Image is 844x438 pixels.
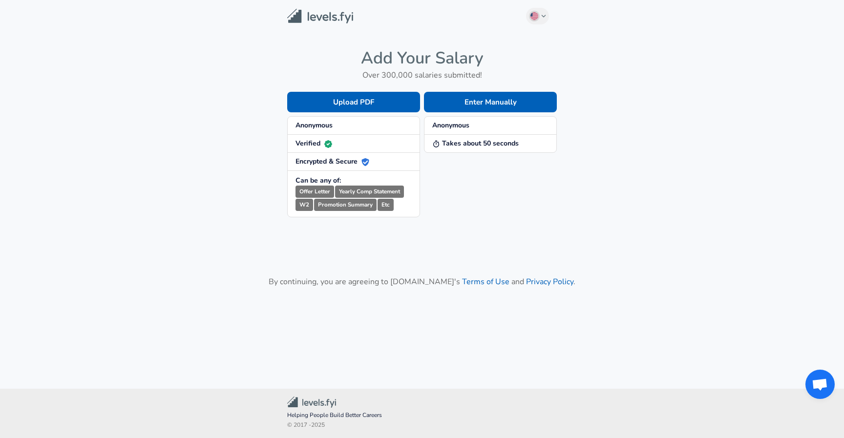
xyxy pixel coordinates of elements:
a: Terms of Use [462,276,509,287]
button: Upload PDF [287,92,420,112]
a: Privacy Policy [526,276,573,287]
h4: Add Your Salary [287,48,557,68]
small: Etc [378,199,394,211]
span: Helping People Build Better Careers [287,411,557,420]
div: Open chat [805,370,835,399]
span: © 2017 - 2025 [287,420,557,430]
strong: Verified [295,139,332,148]
img: Levels.fyi Community [287,396,336,408]
h6: Over 300,000 salaries submitted! [287,68,557,82]
strong: Anonymous [432,121,469,130]
strong: Can be any of: [295,176,341,185]
img: Levels.fyi [287,9,353,24]
small: W2 [295,199,313,211]
button: English (US) [526,8,549,24]
img: English (US) [530,12,538,20]
strong: Anonymous [295,121,333,130]
small: Promotion Summary [314,199,377,211]
small: Yearly Comp Statement [335,186,404,198]
strong: Takes about 50 seconds [432,139,519,148]
strong: Encrypted & Secure [295,157,369,166]
button: Enter Manually [424,92,557,112]
small: Offer Letter [295,186,334,198]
